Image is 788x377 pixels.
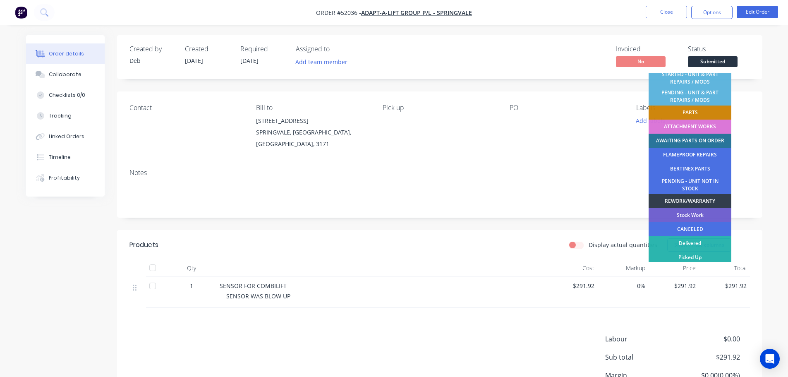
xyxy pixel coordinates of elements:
div: Cost [547,260,598,276]
label: Display actual quantities [589,240,657,249]
button: Add labels [632,115,670,126]
a: ADAPT-A-LIFT GROUP P/L - SPRINGVALE [361,9,472,17]
span: $291.92 [678,352,740,362]
button: Submitted [688,56,738,69]
div: Assigned to [296,45,378,53]
span: SENSOR FOR COMBILIFT [220,282,287,290]
div: [STREET_ADDRESS]SPRINGVALE, [GEOGRAPHIC_DATA], [GEOGRAPHIC_DATA], 3171 [256,115,369,150]
button: Profitability [26,168,105,188]
div: STARTED - UNIT & PART REPAIRS / MODS [649,69,731,87]
button: Tracking [26,106,105,126]
button: Add team member [296,56,352,67]
div: FLAMEPROOF REPAIRS [649,148,731,162]
div: REWORK/WARRANTY [649,194,731,208]
div: SPRINGVALE, [GEOGRAPHIC_DATA], [GEOGRAPHIC_DATA], 3171 [256,127,369,150]
div: Linked Orders [49,133,84,140]
span: $291.92 [652,281,696,290]
div: Markup [598,260,649,276]
div: Created [185,45,230,53]
div: Invoiced [616,45,678,53]
div: AWAITING PARTS ON ORDER [649,134,731,148]
div: Open Intercom Messenger [760,349,780,369]
button: Order details [26,43,105,64]
span: No [616,56,666,67]
div: Order details [49,50,84,58]
div: Picked Up [649,250,731,264]
span: SENSOR WAS BLOW UP [226,292,290,300]
div: Price [649,260,699,276]
div: PENDING - UNIT & PART REPAIRS / MODS [649,87,731,106]
div: BERTINEX PARTS [649,162,731,176]
div: [STREET_ADDRESS] [256,115,369,127]
img: Factory [15,6,27,19]
div: PO [510,104,623,112]
span: $0.00 [678,334,740,344]
span: [DATE] [185,57,203,65]
div: Labels [636,104,750,112]
button: Collaborate [26,64,105,85]
div: Pick up [383,104,496,112]
span: 0% [601,281,645,290]
div: Required [240,45,286,53]
div: Delivered [649,236,731,250]
div: CANCELED [649,222,731,236]
div: Profitability [49,174,80,182]
div: Total [699,260,750,276]
span: Order #52036 - [316,9,361,17]
div: ATTACHMENT WORKS [649,120,731,134]
button: Add team member [291,56,352,67]
div: PARTS [649,106,731,120]
div: Created by [129,45,175,53]
button: Options [691,6,733,19]
span: [DATE] [240,57,259,65]
span: Sub total [605,352,679,362]
div: Contact [129,104,243,112]
div: Notes [129,169,750,177]
span: 1 [190,281,193,290]
div: Timeline [49,154,71,161]
span: Submitted [688,56,738,67]
div: Status [688,45,750,53]
div: Qty [167,260,216,276]
button: Edit Order [737,6,778,18]
div: Deb [129,56,175,65]
span: $291.92 [702,281,747,290]
button: Close [646,6,687,18]
div: Tracking [49,112,72,120]
div: Collaborate [49,71,81,78]
div: Checklists 0/0 [49,91,85,99]
div: Bill to [256,104,369,112]
button: Linked Orders [26,126,105,147]
button: Timeline [26,147,105,168]
button: Checklists 0/0 [26,85,105,106]
span: Labour [605,334,679,344]
span: $291.92 [551,281,595,290]
div: PENDING - UNIT NOT IN STOCK [649,176,731,194]
div: Stock Work [649,208,731,222]
div: Products [129,240,158,250]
